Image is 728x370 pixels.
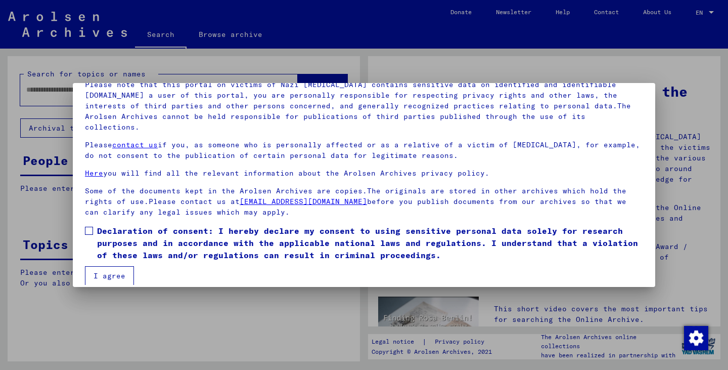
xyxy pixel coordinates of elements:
[85,186,643,218] p: Some of the documents kept in the Arolsen Archives are copies.The originals are stored in other a...
[85,266,134,285] button: I agree
[85,79,643,133] p: Please note that this portal on victims of Nazi [MEDICAL_DATA] contains sensitive data on identif...
[684,326,708,350] img: Change consent
[97,225,643,261] span: Declaration of consent: I hereby declare my consent to using sensitive personal data solely for r...
[85,168,643,179] p: you will find all the relevant information about the Arolsen Archives privacy policy.
[85,169,103,178] a: Here
[684,325,708,350] div: Change consent
[112,140,158,149] a: contact us
[85,140,643,161] p: Please if you, as someone who is personally affected or as a relative of a victim of [MEDICAL_DAT...
[240,197,367,206] a: [EMAIL_ADDRESS][DOMAIN_NAME]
